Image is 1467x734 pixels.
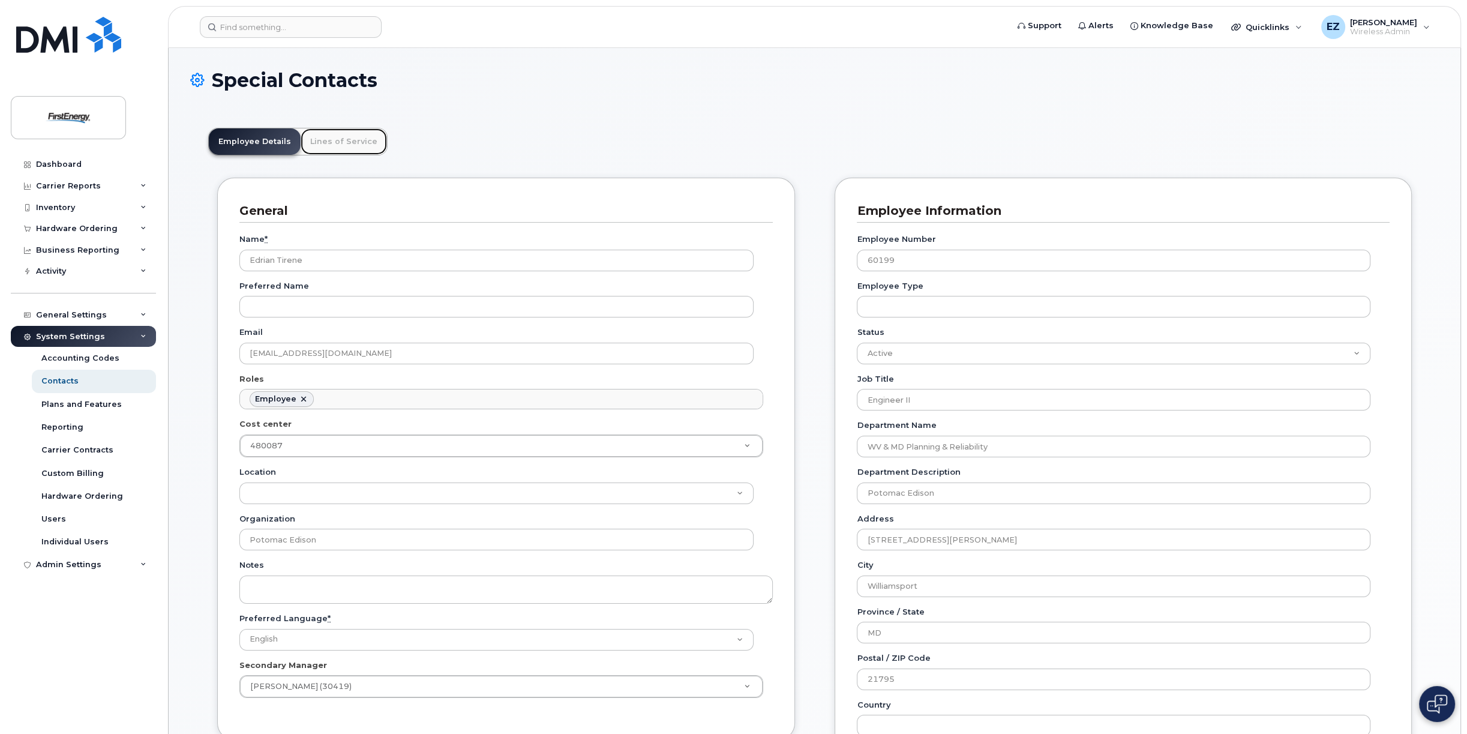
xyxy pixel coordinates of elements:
label: Email [239,326,263,338]
label: Location [239,466,276,478]
abbr: required [265,234,268,244]
label: Secondary Manager [239,660,327,671]
label: Roles [239,373,264,385]
div: Employee [255,394,296,404]
a: 480087 [240,435,763,457]
label: City [857,559,873,571]
label: Job Title [857,373,893,385]
label: Organization [239,513,295,525]
abbr: required [328,613,331,623]
label: Province / State [857,606,924,618]
label: Employee Number [857,233,935,245]
label: Status [857,326,884,338]
label: Address [857,513,893,525]
label: Department Description [857,466,960,478]
a: [PERSON_NAME] (30419) [240,676,763,697]
span: [PERSON_NAME] (30419) [243,681,352,692]
h3: General [239,203,764,219]
label: Department Name [857,420,936,431]
span: 480087 [250,441,283,450]
label: Cost center [239,418,292,430]
h3: Employee Information [857,203,1381,219]
h1: Special Contacts [190,70,1439,91]
label: Postal / ZIP Code [857,652,930,664]
label: Employee Type [857,280,923,292]
img: Open chat [1427,694,1447,714]
label: Name [239,233,268,245]
label: Notes [239,559,264,571]
a: Employee Details [209,128,301,155]
label: Preferred Name [239,280,309,292]
label: Country [857,699,890,711]
label: Preferred Language [239,613,331,624]
a: Lines of Service [301,128,387,155]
